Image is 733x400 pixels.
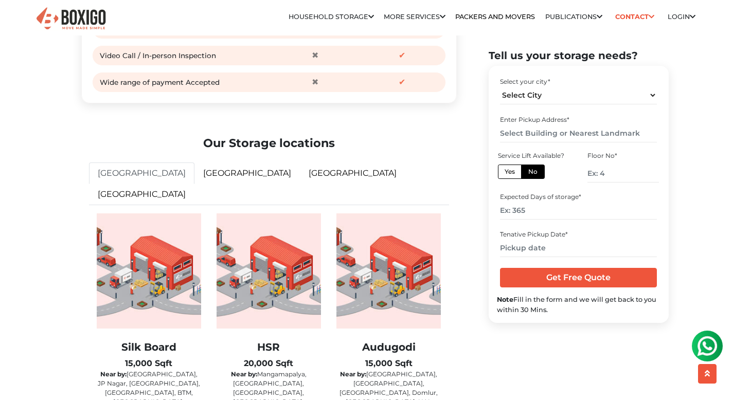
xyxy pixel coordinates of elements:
[100,48,269,63] div: Video Call / In-person Inspection
[89,136,449,150] h2: Our Storage locations
[300,162,405,184] a: [GEOGRAPHIC_DATA]
[97,213,201,329] img: warehouse-image
[587,151,658,160] div: Floor No
[365,358,413,368] b: 15,000 Sqft
[384,13,445,21] a: More services
[500,192,657,202] div: Expected Days of storage
[500,124,657,142] input: Select Building or Nearest Landmark
[194,162,300,184] a: [GEOGRAPHIC_DATA]
[217,213,321,329] img: warehouse-image
[89,162,194,184] a: [GEOGRAPHIC_DATA]
[336,213,441,329] img: warehouse-image
[231,370,257,378] b: Near by:
[500,230,657,239] div: Tenative Pickup Date
[10,10,31,31] img: whatsapp-icon.svg
[100,370,127,378] b: Near by:
[307,48,323,63] span: ✖
[336,341,441,353] h2: Audugodi
[500,268,657,287] input: Get Free Quote
[395,75,410,90] span: ✔
[489,49,669,62] h2: Tell us your storage needs?
[100,75,269,90] div: Wide range of payment Accepted
[500,202,657,220] input: Ex: 365
[395,48,410,63] span: ✔
[289,13,374,21] a: Household Storage
[498,165,522,179] label: Yes
[698,364,717,384] button: scroll up
[307,75,323,90] span: ✖
[612,9,658,25] a: Contact
[497,295,660,314] div: Fill in the form and we will get back to you within 30 Mins.
[668,13,695,21] a: Login
[97,341,201,353] h2: Silk Board
[500,77,657,86] div: Select your city
[455,13,535,21] a: Packers and Movers
[500,239,657,257] input: Pickup date
[498,151,569,160] div: Service Lift Available?
[35,6,107,31] img: Boxigo
[521,165,545,179] label: No
[500,115,657,124] div: Enter Pickup Address
[217,341,321,353] h2: HSR
[497,296,513,303] b: Note
[587,165,658,183] input: Ex: 4
[340,370,366,378] b: Near by:
[89,184,194,205] a: [GEOGRAPHIC_DATA]
[545,13,602,21] a: Publications
[244,358,293,368] b: 20,000 Sqft
[125,358,172,368] b: 15,000 Sqft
